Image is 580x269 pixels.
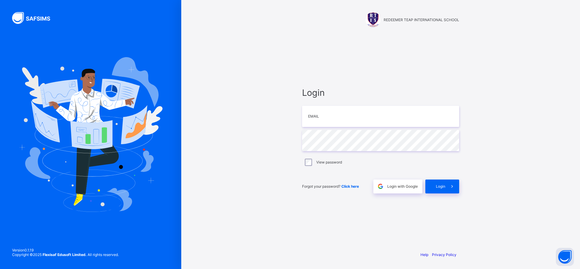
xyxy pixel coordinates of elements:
span: Login with Google [387,184,418,189]
a: Privacy Policy [432,252,456,257]
label: View password [316,160,342,164]
span: Forgot your password? [302,184,359,189]
strong: Flexisaf Edusoft Limited. [43,252,87,257]
button: Open asap [556,248,574,266]
a: Click here [341,184,359,189]
img: SAFSIMS Logo [12,12,57,24]
span: Login [436,184,445,189]
img: google.396cfc9801f0270233282035f929180a.svg [377,183,384,190]
span: Login [302,87,459,98]
a: Help [420,252,428,257]
img: Hero Image [19,57,163,212]
span: REDEEMER TEAP INTERNATIONAL SCHOOL [384,18,459,22]
span: Copyright © 2025 All rights reserved. [12,252,119,257]
span: Version 0.1.19 [12,248,119,252]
